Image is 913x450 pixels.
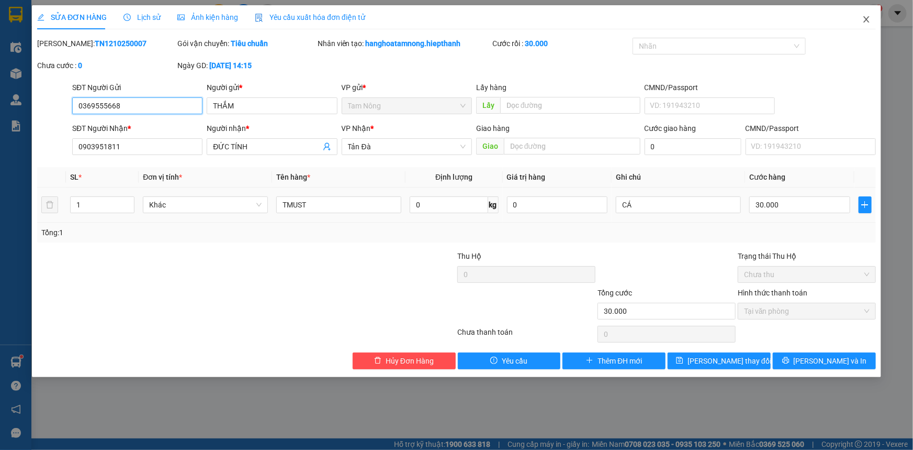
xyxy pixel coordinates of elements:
button: Close [852,5,881,35]
b: hanghoatamnong.hiepthanh [366,39,461,48]
div: Ngày GD: [177,60,315,71]
span: save [676,357,683,365]
span: close [862,15,871,24]
span: Giao hàng [476,124,510,133]
span: printer [782,357,790,365]
button: exclamation-circleYêu cầu [458,353,561,369]
label: Hình thức thanh toán [738,289,807,297]
span: Đơn vị tính [143,173,182,181]
th: Ghi chú [612,167,745,188]
span: Lấy [476,97,500,114]
div: Chưa cước : [37,60,175,71]
span: Yêu cầu xuất hóa đơn điện tử [255,13,365,21]
div: CMND/Passport [645,82,775,93]
input: Dọc đường [500,97,640,114]
span: Ảnh kiện hàng [177,13,238,21]
div: VP gửi [342,82,472,93]
b: 0 [78,61,82,70]
div: SĐT Người Nhận [72,123,202,134]
div: Cước rồi : [492,38,630,49]
span: VP Nhận [342,124,371,133]
div: Trạng thái Thu Hộ [738,250,876,262]
span: Thêm ĐH mới [598,355,642,367]
b: [DATE] 14:15 [209,61,252,70]
span: SL [70,173,78,181]
div: [PERSON_NAME]: [37,38,175,49]
div: Gói vận chuyển: [177,38,315,49]
span: edit [37,14,44,21]
span: user-add [323,142,331,151]
span: picture [177,14,185,21]
span: Giá trị hàng [507,173,546,181]
span: Yêu cầu [502,355,527,367]
span: Tam Nông [348,98,466,114]
span: Giao [476,138,504,155]
div: Người nhận [207,123,337,134]
span: Chưa thu [744,267,870,282]
span: Tản Đà [348,139,466,155]
button: deleteHủy Đơn Hàng [353,353,456,369]
button: plus [859,196,872,213]
b: Tiêu chuẩn [231,39,268,48]
input: Dọc đường [504,138,640,155]
span: Thu Hộ [457,252,481,260]
span: Cước hàng [749,173,785,181]
span: Khác [149,197,262,213]
span: exclamation-circle [490,357,498,365]
span: [PERSON_NAME] và In [794,355,867,367]
span: Hủy Đơn Hàng [386,355,434,367]
span: Tổng cước [598,289,632,297]
div: Tổng: 1 [41,227,353,238]
span: SỬA ĐƠN HÀNG [37,13,107,21]
span: plus [586,357,593,365]
span: delete [374,357,381,365]
div: CMND/Passport [746,123,876,134]
span: kg [488,196,499,213]
img: icon [255,14,263,22]
div: Người gửi [207,82,337,93]
input: Ghi Chú [616,196,741,213]
span: Lịch sử [123,13,161,21]
span: clock-circle [123,14,131,21]
span: Tại văn phòng [744,303,870,319]
b: 30.000 [525,39,548,48]
span: Tên hàng [276,173,310,181]
button: save[PERSON_NAME] thay đổi [668,353,771,369]
span: Định lượng [435,173,472,181]
div: Chưa thanh toán [457,326,597,345]
span: [PERSON_NAME] thay đổi [687,355,771,367]
input: VD: Bàn, Ghế [276,196,401,213]
div: SĐT Người Gửi [72,82,202,93]
button: plusThêm ĐH mới [562,353,666,369]
b: TN1210250007 [95,39,146,48]
input: Cước giao hàng [645,138,741,155]
label: Cước giao hàng [645,124,696,133]
span: Lấy hàng [476,83,506,92]
button: printer[PERSON_NAME] và In [773,353,876,369]
span: plus [859,201,871,209]
div: Nhân viên tạo: [318,38,491,49]
button: delete [41,196,58,213]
